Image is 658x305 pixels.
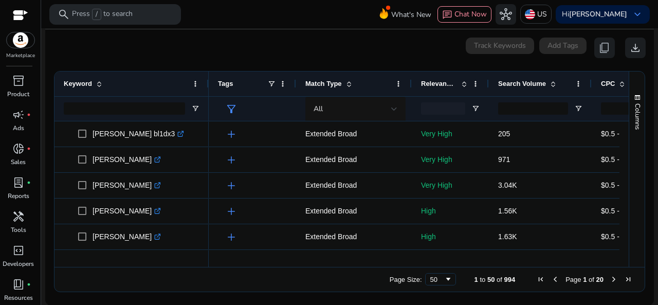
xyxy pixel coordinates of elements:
[12,142,25,155] span: donut_small
[551,275,559,283] div: Previous Page
[64,102,185,115] input: Keyword Filter Input
[631,8,644,21] span: keyboard_arrow_down
[58,8,70,21] span: search
[305,226,403,247] p: Extended Broad
[574,104,582,113] button: Open Filter Menu
[421,123,480,145] p: Very High
[305,252,403,273] p: Extended Broad
[27,147,31,151] span: fiber_manual_record
[11,157,26,167] p: Sales
[93,123,184,145] p: [PERSON_NAME] bl1dx3
[93,149,161,170] p: [PERSON_NAME]
[225,128,237,140] span: add
[471,104,480,113] button: Open Filter Menu
[421,252,480,273] p: High
[225,257,237,269] span: add
[500,8,512,21] span: hub
[6,52,35,60] p: Marketplace
[562,11,627,18] p: Hi
[425,273,456,285] div: Page Size
[596,276,604,283] span: 20
[12,210,25,223] span: handyman
[3,259,34,268] p: Developers
[391,6,431,24] span: What's New
[474,276,478,283] span: 1
[64,80,92,87] span: Keyword
[225,180,237,192] span: add
[537,275,545,283] div: First Page
[12,244,25,257] span: code_blocks
[437,6,491,23] button: chatChat Now
[497,276,502,283] span: of
[625,38,646,58] button: download
[27,113,31,117] span: fiber_manual_record
[305,149,403,170] p: Extended Broad
[305,201,403,222] p: Extended Broad
[569,9,627,19] b: [PERSON_NAME]
[218,80,233,87] span: Tags
[421,149,480,170] p: Very High
[498,102,568,115] input: Search Volume Filter Input
[583,276,587,283] span: 1
[93,201,161,222] p: [PERSON_NAME]
[480,276,485,283] span: to
[191,104,199,113] button: Open Filter Menu
[498,232,517,241] span: 1.63K
[11,225,26,235] p: Tools
[624,275,632,283] div: Last Page
[225,103,237,115] span: filter_alt
[421,226,480,247] p: High
[525,9,535,20] img: us.svg
[601,80,615,87] span: CPC
[601,155,639,164] span: $0.5 - $0.75
[498,80,546,87] span: Search Volume
[565,276,581,283] span: Page
[27,181,31,185] span: fiber_manual_record
[442,10,452,20] span: chat
[8,191,29,201] p: Reports
[610,275,618,283] div: Next Page
[314,104,323,114] span: All
[93,226,161,247] p: [PERSON_NAME]
[93,252,161,273] p: [PERSON_NAME]
[498,181,517,189] span: 3.04K
[390,276,422,283] div: Page Size:
[305,123,403,145] p: Extended Broad
[421,201,480,222] p: High
[13,123,24,133] p: Ads
[601,232,639,241] span: $0.5 - $0.75
[7,32,34,48] img: amazon.svg
[601,207,639,215] span: $0.5 - $0.75
[225,205,237,218] span: add
[601,130,639,138] span: $0.5 - $0.75
[454,9,487,19] span: Chat Now
[12,278,25,291] span: book_4
[633,103,642,130] span: Columns
[12,176,25,189] span: lab_profile
[601,181,639,189] span: $0.5 - $0.75
[225,231,237,243] span: add
[496,4,516,25] button: hub
[7,89,29,99] p: Product
[421,80,457,87] span: Relevance Score
[498,155,510,164] span: 971
[498,207,517,215] span: 1.56K
[498,130,510,138] span: 205
[421,175,480,196] p: Very High
[589,276,594,283] span: of
[72,9,133,20] p: Press to search
[4,293,33,302] p: Resources
[487,276,495,283] span: 50
[92,9,101,20] span: /
[12,109,25,121] span: campaign
[12,75,25,87] span: inventory_2
[27,282,31,286] span: fiber_manual_record
[93,175,161,196] p: [PERSON_NAME]
[305,80,342,87] span: Match Type
[430,276,444,283] div: 50
[504,276,516,283] span: 994
[537,5,547,23] p: US
[305,175,403,196] p: Extended Broad
[225,154,237,166] span: add
[629,42,642,54] span: download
